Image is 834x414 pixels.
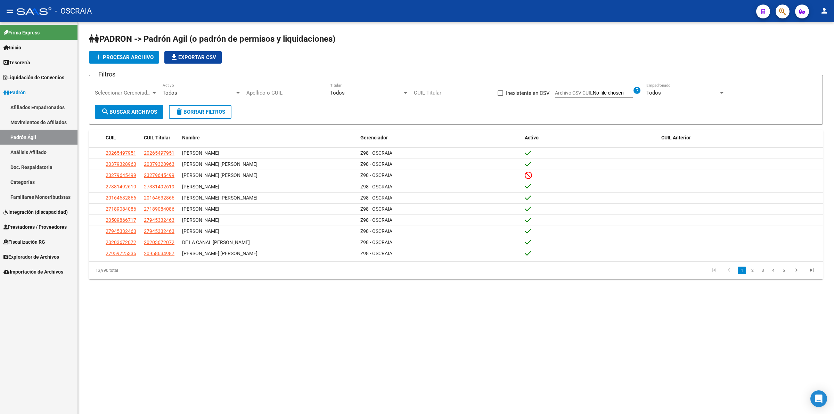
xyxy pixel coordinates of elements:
[182,150,219,156] span: [PERSON_NAME]
[182,206,219,212] span: [PERSON_NAME]
[141,130,179,145] datatable-header-cell: CUIL Titular
[661,135,691,140] span: CUIL Anterior
[170,54,216,60] span: Exportar CSV
[506,89,550,97] span: Inexistente en CSV
[89,262,235,279] div: 13,990 total
[3,238,45,246] span: Fiscalización RG
[593,90,633,96] input: Archivo CSV CUIL
[95,54,154,60] span: Procesar archivo
[810,390,827,407] div: Open Intercom Messenger
[3,253,59,261] span: Explorador de Archivos
[779,267,788,274] a: 5
[646,90,661,96] span: Todos
[95,90,151,96] span: Seleccionar Gerenciador
[360,206,392,212] span: Z98 - OSCRAIA
[182,251,257,256] span: [PERSON_NAME] [PERSON_NAME]
[758,265,768,276] li: page 3
[769,267,777,274] a: 4
[182,135,200,140] span: Nombre
[3,44,21,51] span: Inicio
[738,267,746,274] a: 1
[106,217,136,223] span: 20509866717
[722,267,736,274] a: go to previous page
[747,265,758,276] li: page 2
[103,130,141,145] datatable-header-cell: CUIL
[3,208,68,216] span: Integración (discapacidad)
[182,184,219,189] span: [PERSON_NAME]
[182,195,257,201] span: [PERSON_NAME] [PERSON_NAME]
[360,172,392,178] span: Z98 - OSCRAIA
[768,265,778,276] li: page 4
[89,34,335,44] span: PADRON -> Padrón Agil (o padrón de permisos y liquidaciones)
[3,268,63,276] span: Importación de Archivos
[360,228,392,234] span: Z98 - OSCRAIA
[144,206,174,212] span: 27189084086
[175,109,225,115] span: Borrar Filtros
[144,251,174,256] span: 20958634987
[164,51,222,64] button: Exportar CSV
[759,267,767,274] a: 3
[106,251,136,256] span: 27959725336
[144,228,174,234] span: 27945332463
[360,135,388,140] span: Gerenciador
[106,135,116,140] span: CUIL
[106,240,136,245] span: 20203672072
[55,3,92,19] span: - OSCRAIA
[182,228,219,234] span: [PERSON_NAME]
[95,53,103,61] mat-icon: add
[633,86,641,95] mat-icon: help
[170,53,178,61] mat-icon: file_download
[106,228,136,234] span: 27945332463
[144,135,170,140] span: CUIL Titular
[95,105,163,119] button: Buscar Archivos
[659,130,823,145] datatable-header-cell: CUIL Anterior
[360,184,392,189] span: Z98 - OSCRAIA
[144,161,174,167] span: 20379328963
[144,240,174,245] span: 20203672072
[101,109,157,115] span: Buscar Archivos
[707,267,720,274] a: go to first page
[182,240,250,245] span: DE LA CANAL [PERSON_NAME]
[3,223,67,231] span: Prestadores / Proveedores
[106,206,136,212] span: 27189084086
[522,130,659,145] datatable-header-cell: Activo
[163,90,177,96] span: Todos
[182,161,257,167] span: [PERSON_NAME] [PERSON_NAME]
[360,251,392,256] span: Z98 - OSCRAIA
[360,161,392,167] span: Z98 - OSCRAIA
[106,172,136,178] span: 23279645499
[525,135,539,140] span: Activo
[89,51,159,64] button: Procesar archivo
[182,217,219,223] span: [PERSON_NAME]
[144,217,174,223] span: 27945332463
[360,217,392,223] span: Z98 - OSCRAIA
[360,240,392,245] span: Z98 - OSCRAIA
[748,267,757,274] a: 2
[95,70,119,79] h3: Filtros
[106,161,136,167] span: 20379328963
[144,150,174,156] span: 20265497951
[169,105,231,119] button: Borrar Filtros
[360,195,392,201] span: Z98 - OSCRAIA
[3,59,30,66] span: Tesorería
[778,265,789,276] li: page 5
[555,90,593,96] span: Archivo CSV CUIL
[179,130,358,145] datatable-header-cell: Nombre
[3,74,64,81] span: Liquidación de Convenios
[820,7,828,15] mat-icon: person
[3,89,26,96] span: Padrón
[106,150,136,156] span: 20265497951
[106,195,136,201] span: 20164632866
[358,130,522,145] datatable-header-cell: Gerenciador
[360,150,392,156] span: Z98 - OSCRAIA
[106,184,136,189] span: 27381492619
[805,267,818,274] a: go to last page
[790,267,803,274] a: go to next page
[737,265,747,276] li: page 1
[144,195,174,201] span: 20164632866
[101,107,109,116] mat-icon: search
[3,29,40,36] span: Firma Express
[144,172,174,178] span: 23279645499
[182,172,257,178] span: [PERSON_NAME] [PERSON_NAME]
[330,90,345,96] span: Todos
